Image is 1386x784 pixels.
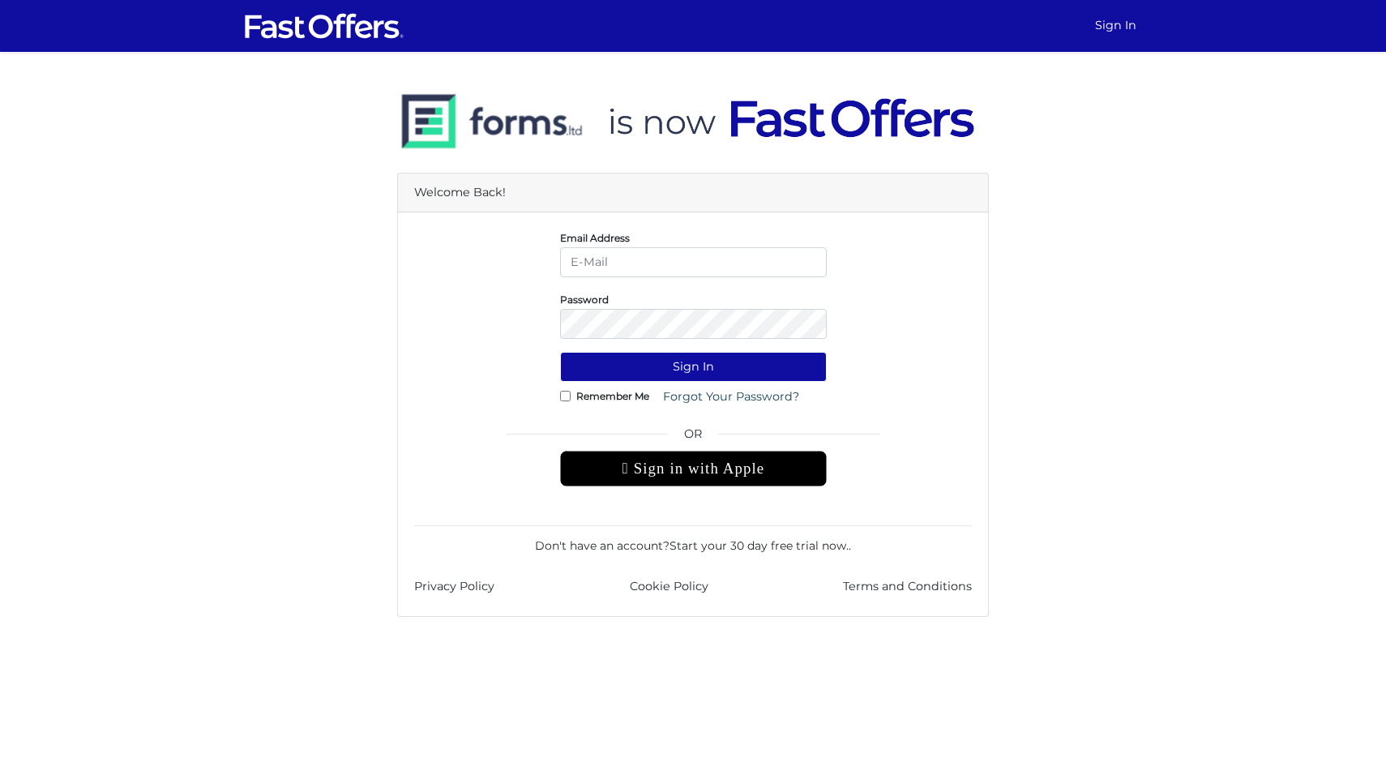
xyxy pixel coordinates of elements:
div: Don't have an account? . [414,525,972,555]
label: Remember Me [576,394,649,398]
div: Welcome Back! [398,174,988,212]
a: Terms and Conditions [843,577,972,596]
input: E-Mail [560,247,827,277]
button: Sign In [560,352,827,382]
a: Start your 30 day free trial now. [669,538,849,553]
label: Password [560,298,609,302]
a: Cookie Policy [630,577,708,596]
a: Forgot Your Password? [652,382,810,412]
span: OR [560,425,827,451]
div: Sign in with Apple [560,451,827,486]
a: Privacy Policy [414,577,494,596]
a: Sign In [1089,10,1143,41]
label: Email Address [560,236,630,240]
